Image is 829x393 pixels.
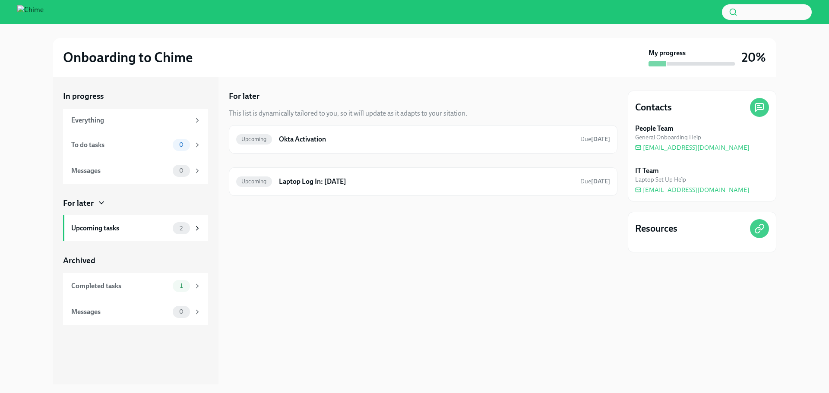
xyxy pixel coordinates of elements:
[236,132,610,146] a: UpcomingOkta ActivationDue[DATE]
[580,177,610,185] span: September 30th, 2025 10:00
[236,178,272,185] span: Upcoming
[635,143,750,152] a: [EMAIL_ADDRESS][DOMAIN_NAME]
[175,283,188,289] span: 1
[63,299,208,325] a: Messages0
[71,223,169,233] div: Upcoming tasks
[63,198,208,209] a: For later
[174,141,189,148] span: 0
[63,215,208,241] a: Upcoming tasks2
[71,166,169,176] div: Messages
[635,101,672,114] h4: Contacts
[279,135,573,144] h6: Okta Activation
[279,177,573,186] h6: Laptop Log In: [DATE]
[17,5,44,19] img: Chime
[71,307,169,317] div: Messages
[63,255,208,266] a: Archived
[591,178,610,185] strong: [DATE]
[63,91,208,102] a: In progress
[229,109,467,118] div: This list is dynamically tailored to you, so it will update as it adapts to your sitation.
[580,178,610,185] span: Due
[591,135,610,143] strong: [DATE]
[71,281,169,291] div: Completed tasks
[635,185,750,194] a: [EMAIL_ADDRESS][DOMAIN_NAME]
[71,116,190,125] div: Everything
[580,135,610,143] span: September 28th, 2025 10:00
[63,198,94,209] div: For later
[63,109,208,132] a: Everything
[649,48,686,58] strong: My progress
[742,50,766,65] h3: 20%
[174,308,189,315] span: 0
[635,222,677,235] h4: Resources
[174,167,189,174] span: 0
[635,176,686,184] span: Laptop Set Up Help
[236,136,272,142] span: Upcoming
[71,140,169,150] div: To do tasks
[174,225,188,232] span: 2
[236,175,610,189] a: UpcomingLaptop Log In: [DATE]Due[DATE]
[635,133,701,141] span: General Onboarding Help
[580,135,610,143] span: Due
[229,91,259,102] h5: For later
[63,132,208,158] a: To do tasks0
[635,166,659,176] strong: IT Team
[635,124,674,133] strong: People Team
[63,49,193,66] h2: Onboarding to Chime
[63,273,208,299] a: Completed tasks1
[63,158,208,184] a: Messages0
